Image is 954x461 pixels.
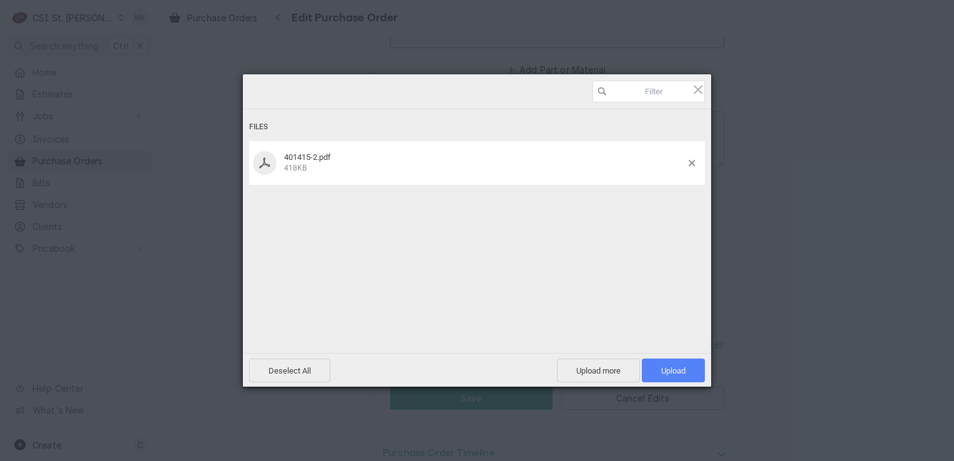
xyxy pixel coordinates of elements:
[557,359,640,382] span: Upload more
[280,152,689,173] div: 401415-2.pdf
[661,366,686,375] span: Upload
[642,359,705,382] span: Upload
[593,81,705,102] input: Filter
[284,164,307,172] span: 418KB
[249,116,705,139] div: Files
[249,359,330,382] span: Deselect All
[284,152,331,162] span: 401415-2.pdf
[691,82,705,96] span: Click here or hit ESC to close picker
